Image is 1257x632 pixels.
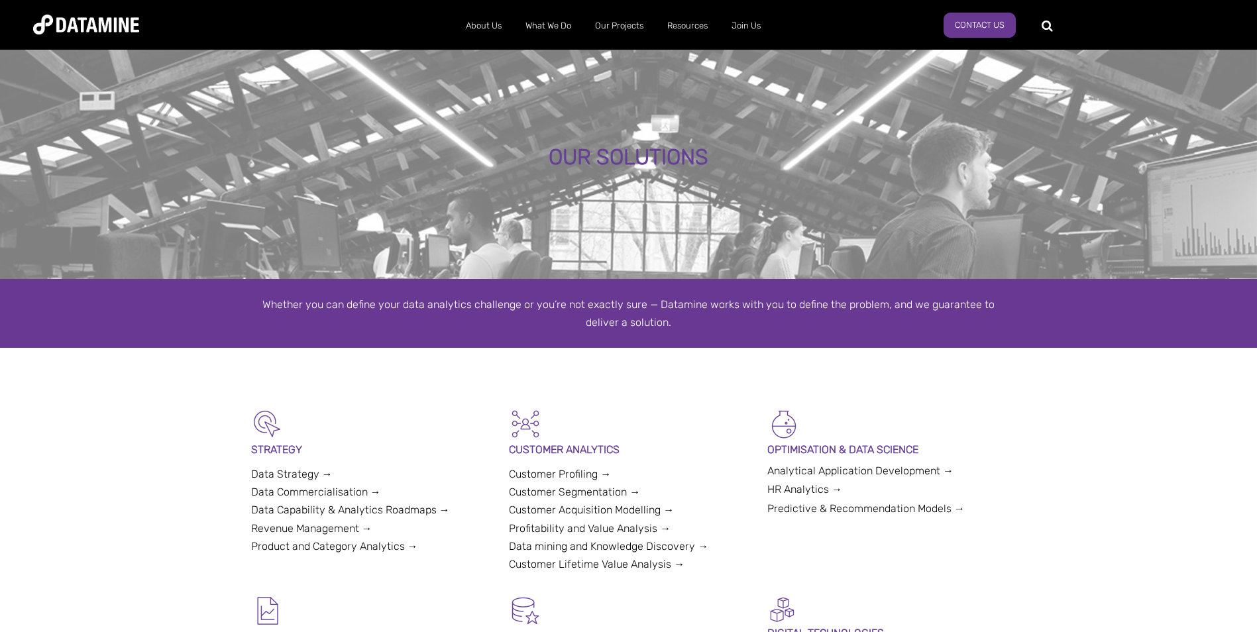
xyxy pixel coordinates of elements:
[251,522,372,535] a: Revenue Management →
[454,9,514,43] a: About Us
[142,146,1114,170] div: OUR SOLUTIONS
[509,594,542,627] img: Data Hygiene
[509,540,708,553] a: Data mining and Knowledge Discovery →
[33,15,139,34] img: Datamine
[251,295,1007,331] div: Whether you can define your data analytics challenge or you’re not exactly sure — Datamine works ...
[767,407,800,441] img: Optimisation & Data Science
[251,540,418,553] a: Product and Category Analytics →
[767,594,797,624] img: Digital Activation
[509,468,611,480] a: Customer Profiling →
[655,9,720,43] a: Resources
[509,407,542,441] img: Customer Analytics
[251,468,333,480] a: Data Strategy →
[251,441,490,458] p: STRATEGY
[509,522,671,535] a: Profitability and Value Analysis →
[767,502,965,515] a: Predictive & Recommendation Models →
[509,486,640,498] a: Customer Segmentation →
[583,9,655,43] a: Our Projects
[251,594,284,627] img: BI & Reporting
[514,9,583,43] a: What We Do
[509,441,748,458] p: CUSTOMER ANALYTICS
[767,441,1007,458] p: OPTIMISATION & DATA SCIENCE
[509,558,684,570] a: Customer Lifetime Value Analysis →
[767,464,954,477] a: Analytical Application Development →
[251,486,381,498] a: Data Commercialisation →
[251,503,450,516] a: Data Capability & Analytics Roadmaps →
[944,13,1016,38] a: Contact Us
[509,503,674,516] a: Customer Acquisition Modelling →
[767,483,842,496] a: HR Analytics →
[251,407,284,441] img: Strategy-1
[720,9,773,43] a: Join Us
